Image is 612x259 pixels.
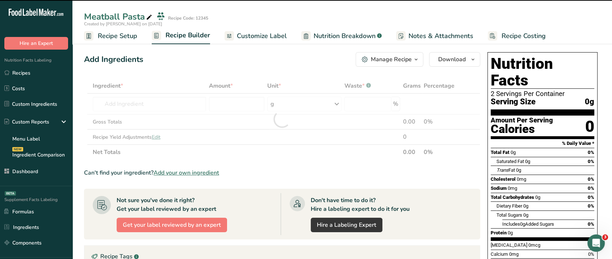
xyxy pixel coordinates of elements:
[311,196,410,213] div: Don't have time to do it? Hire a labeling expert to do it for you
[496,212,522,218] span: Total Sugars
[528,242,540,248] span: 0mcg
[491,230,507,235] span: Protein
[491,185,507,191] span: Sodium
[517,176,526,182] span: 0mg
[84,10,154,23] div: Meatball Pasta
[587,234,605,252] iframe: Intercom live chat
[523,212,528,218] span: 0g
[511,150,516,155] span: 0g
[508,185,517,191] span: 0mg
[588,150,594,155] span: 0%
[535,195,540,200] span: 0g
[525,159,530,164] span: 0g
[165,30,210,40] span: Recipe Builder
[491,124,553,134] div: Calories
[408,31,473,41] span: Notes & Attachments
[588,159,594,164] span: 0%
[491,195,534,200] span: Total Carbohydrates
[5,191,16,196] div: BETA
[98,31,137,41] span: Recipe Setup
[491,251,508,257] span: Calcium
[84,168,480,177] div: Can't find your ingredient?
[496,203,522,209] span: Dietary Fiber
[117,218,227,232] button: Get your label reviewed by an expert
[488,28,546,44] a: Recipe Costing
[491,150,510,155] span: Total Fat
[314,31,376,41] span: Nutrition Breakdown
[491,55,594,89] h1: Nutrition Facts
[491,97,536,106] span: Serving Size
[311,218,382,232] a: Hire a Labeling Expert
[502,221,554,227] span: Includes Added Sugars
[356,52,423,67] button: Manage Recipe
[12,147,23,151] div: NEW
[588,195,594,200] span: 0%
[123,221,221,229] span: Get your label reviewed by an expert
[496,167,508,173] i: Trans
[154,168,219,177] span: Add your own ingredient
[523,203,528,209] span: 0g
[588,221,594,227] span: 0%
[84,28,137,44] a: Recipe Setup
[585,117,594,136] div: 0
[429,52,480,67] button: Download
[4,37,68,50] button: Hire an Expert
[588,176,594,182] span: 0%
[585,97,594,106] span: 0g
[84,21,162,27] span: Created by [PERSON_NAME] on [DATE]
[168,15,208,21] div: Recipe Code: 12345
[396,28,473,44] a: Notes & Attachments
[491,242,527,248] span: [MEDICAL_DATA]
[371,55,412,64] div: Manage Recipe
[588,251,594,257] span: 0%
[509,251,519,257] span: 0mg
[602,234,608,240] span: 3
[301,28,382,44] a: Nutrition Breakdown
[491,90,594,97] div: 2 Servings Per Container
[496,167,515,173] span: Fat
[502,31,546,41] span: Recipe Costing
[4,118,49,126] div: Custom Reports
[588,203,594,209] span: 0%
[152,27,210,45] a: Recipe Builder
[438,55,466,64] span: Download
[491,176,516,182] span: Cholesterol
[491,117,553,124] div: Amount Per Serving
[516,167,521,173] span: 0g
[117,196,216,213] div: Not sure you've done it right? Get your label reviewed by an expert
[508,230,513,235] span: 0g
[588,185,594,191] span: 0%
[491,139,594,148] section: % Daily Value *
[225,28,287,44] a: Customize Label
[520,221,525,227] span: 0g
[237,31,287,41] span: Customize Label
[496,159,524,164] span: Saturated Fat
[84,54,143,66] div: Add Ingredients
